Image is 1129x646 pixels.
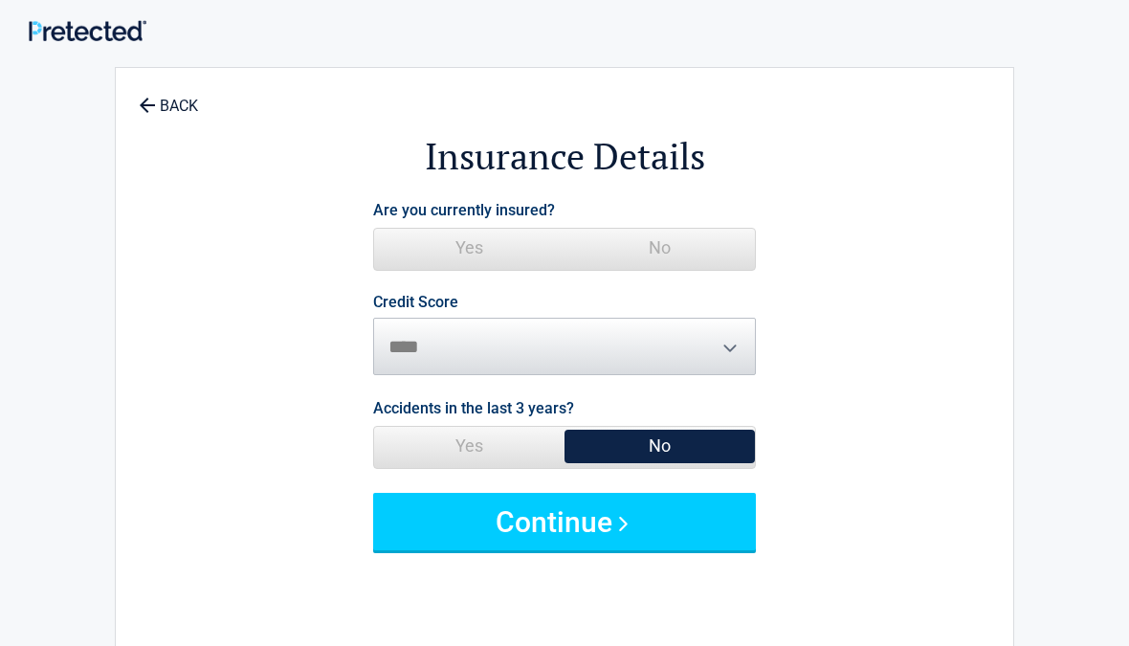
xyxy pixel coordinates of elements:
[373,493,756,550] button: Continue
[221,132,908,181] h2: Insurance Details
[373,395,574,421] label: Accidents in the last 3 years?
[373,197,555,223] label: Are you currently insured?
[374,229,564,267] span: Yes
[564,229,755,267] span: No
[373,295,458,310] label: Credit Score
[374,427,564,465] span: Yes
[564,427,755,465] span: No
[29,20,146,41] img: Main Logo
[135,80,202,114] a: BACK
